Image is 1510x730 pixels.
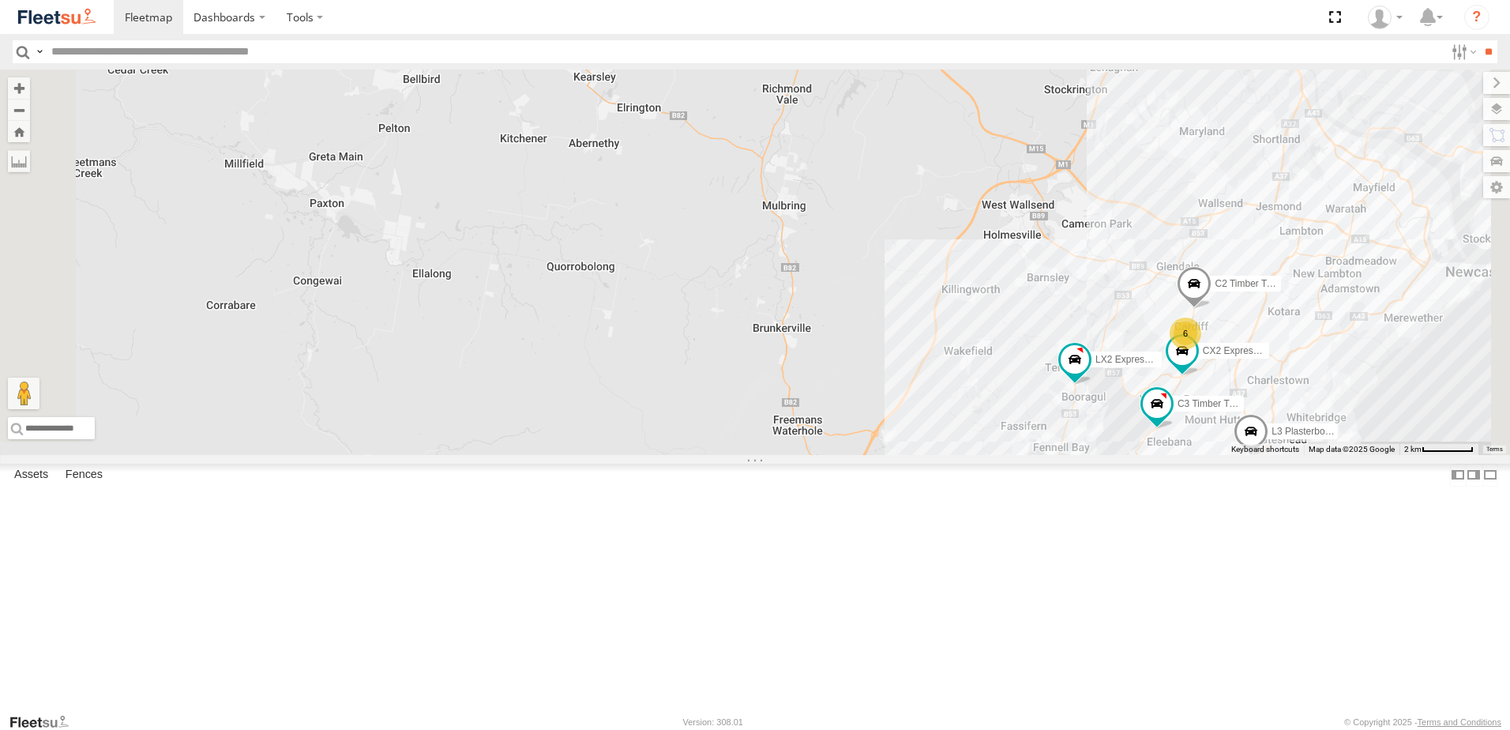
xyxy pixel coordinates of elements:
[1178,399,1247,410] span: C3 Timber Truck
[1445,40,1479,63] label: Search Filter Options
[1271,426,1364,437] span: L3 Plasterboard Truck
[1464,5,1489,30] i: ?
[9,714,81,730] a: Visit our Website
[8,378,39,409] button: Drag Pegman onto the map to open Street View
[16,6,98,28] img: fleetsu-logo-horizontal.svg
[1404,445,1422,453] span: 2 km
[683,717,743,727] div: Version: 308.01
[33,40,46,63] label: Search Query
[8,99,30,121] button: Zoom out
[1482,464,1498,487] label: Hide Summary Table
[1399,444,1478,455] button: Map Scale: 2 km per 62 pixels
[1203,345,1275,356] span: CX2 Express Ute
[1450,464,1466,487] label: Dock Summary Table to the Left
[8,121,30,142] button: Zoom Home
[58,464,111,486] label: Fences
[1486,446,1503,453] a: Terms (opens in new tab)
[1215,278,1284,289] span: C2 Timber Truck
[8,150,30,172] label: Measure
[1362,6,1408,29] div: Matt Curtis
[1418,717,1501,727] a: Terms and Conditions
[1344,717,1501,727] div: © Copyright 2025 -
[1466,464,1482,487] label: Dock Summary Table to the Right
[1483,176,1510,198] label: Map Settings
[8,77,30,99] button: Zoom in
[6,464,56,486] label: Assets
[1095,354,1166,365] span: LX2 Express Ute
[1231,444,1299,455] button: Keyboard shortcuts
[1309,445,1395,453] span: Map data ©2025 Google
[1170,318,1201,349] div: 6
